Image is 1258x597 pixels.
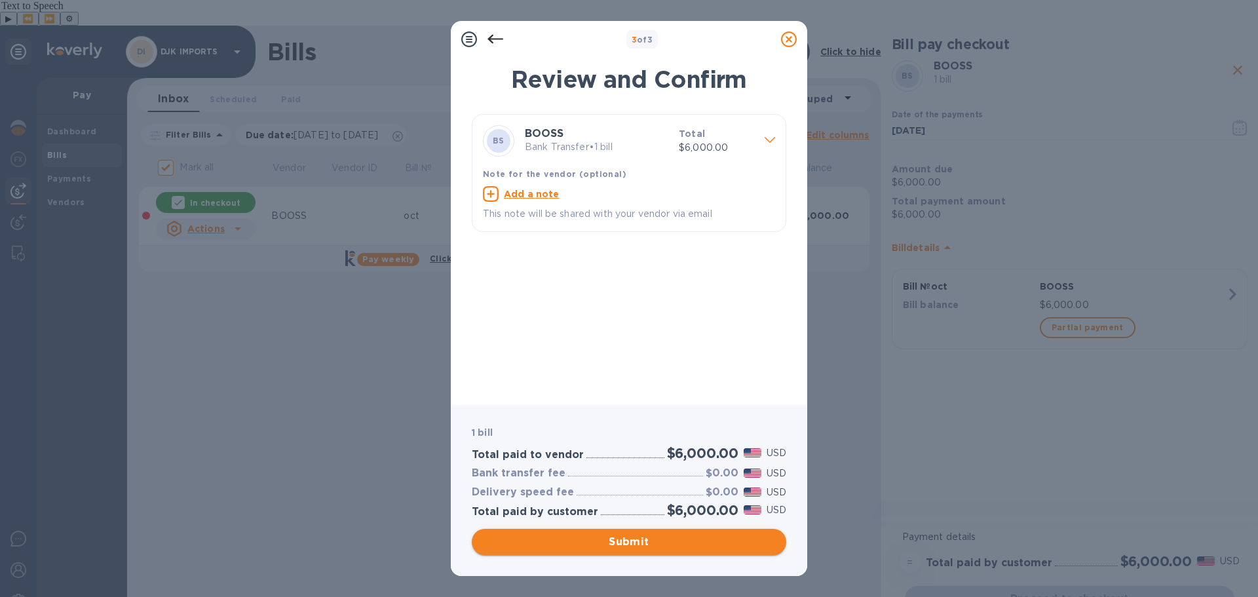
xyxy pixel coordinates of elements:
img: USD [744,469,761,478]
img: USD [744,448,761,457]
p: USD [767,503,786,517]
b: BOOSS [525,127,563,140]
u: Add a note [504,189,560,199]
span: Submit [482,534,776,550]
span: 3 [632,35,637,45]
b: Note for the vendor (optional) [483,169,626,179]
h1: Review and Confirm [472,66,786,93]
img: USD [744,505,761,514]
b: Total [679,128,705,139]
b: 1 bill [472,427,493,438]
p: USD [767,446,786,460]
p: USD [767,486,786,499]
p: $6,000.00 [679,141,754,155]
h3: $0.00 [706,486,738,499]
h2: $6,000.00 [667,502,738,518]
b: BS [493,136,505,145]
div: BSBOOSSBank Transfer•1 billTotal$6,000.00Note for the vendor (optional)Add a noteThis note will b... [483,125,775,221]
img: USD [744,488,761,497]
h3: Delivery speed fee [472,486,574,499]
button: Submit [472,529,786,555]
h3: Total paid to vendor [472,449,584,461]
b: of 3 [632,35,653,45]
p: This note will be shared with your vendor via email [483,207,775,221]
h3: $0.00 [706,467,738,480]
h3: Bank transfer fee [472,467,565,480]
h3: Total paid by customer [472,506,598,518]
p: USD [767,467,786,480]
p: Bank Transfer • 1 bill [525,140,668,154]
h2: $6,000.00 [667,445,738,461]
